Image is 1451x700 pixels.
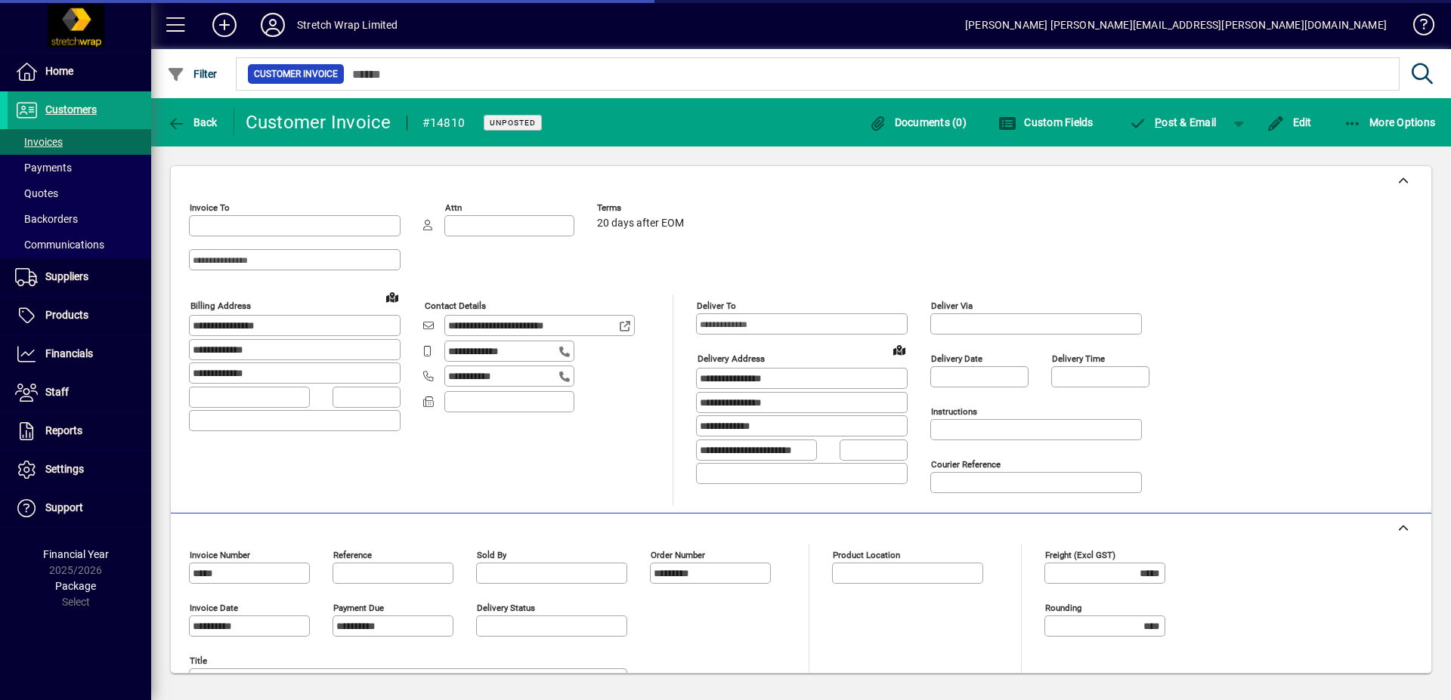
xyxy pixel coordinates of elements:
[254,66,338,82] span: Customer Invoice
[477,603,535,613] mat-label: Delivery status
[15,239,104,251] span: Communications
[1052,353,1105,364] mat-label: Delivery time
[1263,109,1316,136] button: Edit
[833,550,900,560] mat-label: Product location
[8,258,151,296] a: Suppliers
[45,501,83,513] span: Support
[1155,116,1162,128] span: P
[477,550,506,560] mat-label: Sold by
[45,270,88,282] span: Suppliers
[865,109,970,136] button: Documents (0)
[15,162,72,174] span: Payments
[1045,603,1081,613] mat-label: Rounding
[190,202,230,213] mat-label: Invoice To
[151,109,234,136] app-page-header-button: Back
[45,65,73,77] span: Home
[167,116,218,128] span: Back
[45,103,97,116] span: Customers
[8,129,151,155] a: Invoices
[15,213,78,225] span: Backorders
[380,285,404,309] a: View on map
[995,109,1097,136] button: Custom Fields
[249,11,297,39] button: Profile
[167,68,218,80] span: Filter
[45,309,88,321] span: Products
[45,463,84,475] span: Settings
[445,202,462,213] mat-label: Attn
[333,550,372,560] mat-label: Reference
[43,548,109,560] span: Financial Year
[1340,109,1440,136] button: More Options
[200,11,249,39] button: Add
[651,550,705,560] mat-label: Order number
[1122,109,1224,136] button: Post & Email
[490,118,536,128] span: Unposted
[965,13,1387,37] div: [PERSON_NAME] [PERSON_NAME][EMAIL_ADDRESS][PERSON_NAME][DOMAIN_NAME]
[1344,116,1436,128] span: More Options
[163,60,221,88] button: Filter
[8,53,151,91] a: Home
[15,187,58,199] span: Quotes
[422,111,466,135] div: #14810
[1045,550,1115,560] mat-label: Freight (excl GST)
[8,335,151,373] a: Financials
[8,489,151,527] a: Support
[931,406,977,417] mat-label: Instructions
[1129,116,1217,128] span: ost & Email
[190,655,207,666] mat-label: Title
[8,412,151,450] a: Reports
[931,459,1001,470] mat-label: Courier Reference
[8,451,151,489] a: Settings
[55,580,96,592] span: Package
[8,374,151,412] a: Staff
[1267,116,1312,128] span: Edit
[45,386,69,398] span: Staff
[333,603,384,613] mat-label: Payment due
[8,155,151,180] a: Payments
[1402,3,1432,52] a: Knowledge Base
[597,217,684,230] span: 20 days after EOM
[998,116,1094,128] span: Custom Fields
[163,109,221,136] button: Back
[190,550,250,560] mat-label: Invoice number
[8,206,151,232] a: Backorders
[190,603,238,613] mat-label: Invoice date
[246,110,391,134] div: Customer Invoice
[45,347,93,359] span: Financials
[887,338,911,362] a: View on map
[8,297,151,335] a: Products
[697,301,736,311] mat-label: Deliver To
[8,180,151,206] a: Quotes
[868,116,967,128] span: Documents (0)
[15,136,63,148] span: Invoices
[597,203,688,213] span: Terms
[931,301,973,311] mat-label: Deliver via
[45,424,82,436] span: Reports
[297,13,398,37] div: Stretch Wrap Limited
[931,353,982,364] mat-label: Delivery date
[8,232,151,257] a: Communications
